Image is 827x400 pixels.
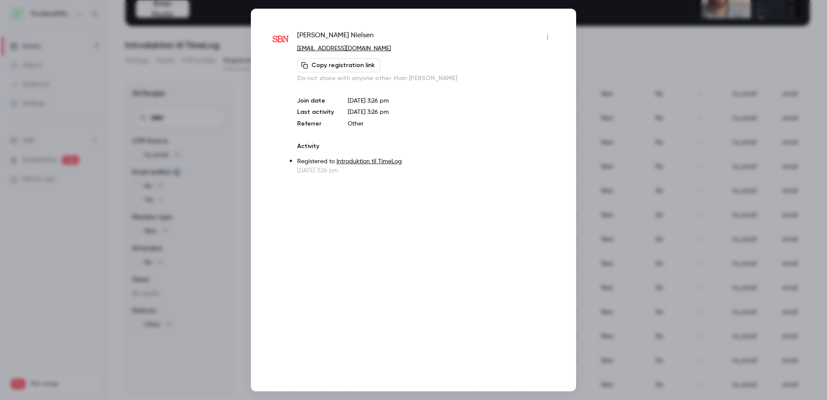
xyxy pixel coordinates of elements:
p: Last activity [297,108,334,117]
span: [DATE] 3:26 pm [348,109,389,115]
p: [DATE] 3:26 pm [297,166,555,175]
p: Activity [297,142,555,151]
span: [PERSON_NAME] Nielsen [297,30,374,44]
button: Copy registration link [297,58,380,72]
p: Join date [297,97,334,105]
img: sbning.dk [272,31,288,47]
p: Referrer [297,119,334,128]
a: [EMAIL_ADDRESS][DOMAIN_NAME] [297,45,391,52]
p: [DATE] 3:26 pm [348,97,555,105]
a: Introduktion til TimeLog [337,158,402,165]
p: Do not share with anyone other than [PERSON_NAME] [297,74,555,83]
p: Other [348,119,555,128]
p: Registered to [297,157,555,166]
